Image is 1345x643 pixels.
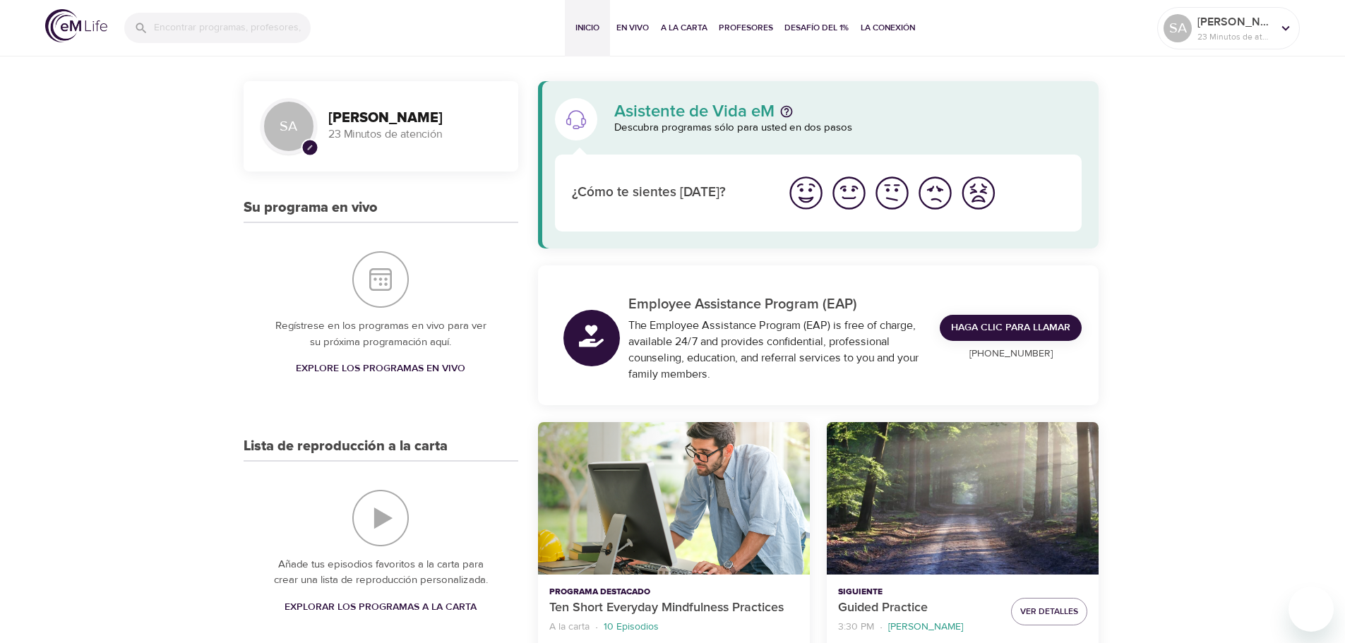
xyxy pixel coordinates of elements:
p: A la carta [549,620,590,635]
p: 3:30 PM [838,620,874,635]
p: Guided Practice [838,599,1000,618]
p: 23 Minutos de atención [328,126,501,143]
h3: Lista de reproducción a la carta [244,438,448,455]
span: Desafío del 1% [784,20,849,35]
span: La Conexión [861,20,915,35]
p: Añade tus episodios favoritos a la carta para crear una lista de reproducción personalizada. [272,557,490,589]
button: Me siento mal [914,172,957,215]
button: Me siento peor [957,172,1000,215]
div: The Employee Assistance Program (EAP) is free of charge, available 24/7 and provides confidential... [628,318,923,383]
nav: breadcrumb [549,618,799,637]
p: Descubra programas sólo para usted en dos pasos [614,120,1082,136]
h3: Su programa en vivo [244,200,378,216]
img: bad [916,174,955,212]
p: 10 Episodios [604,620,659,635]
p: Programa destacado [549,586,799,599]
img: Asistente de Vida eM [565,108,587,131]
button: Me siento bien [871,172,914,215]
span: Explorar los programas a la carta [285,599,477,616]
img: Su programa en vivo [352,251,409,308]
button: Me siento bien [827,172,871,215]
div: SA [261,98,317,155]
span: Explore los programas en vivo [296,360,465,378]
button: Me siento bien [784,172,827,215]
div: SA [1164,14,1192,42]
li: · [880,618,883,637]
p: Asistente de Vida eM [614,103,775,120]
p: Employee Assistance Program (EAP) [628,294,923,315]
p: Ten Short Everyday Mindfulness Practices [549,599,799,618]
a: Explorar los programas a la carta [279,594,482,620]
a: Haga clic para llamar [940,315,1082,341]
img: logo [45,9,107,42]
p: Regístrese en los programas en vivo para ver su próxima programación aquí. [272,318,490,350]
h3: [PERSON_NAME] [328,110,501,126]
p: Siguiente [838,586,1000,599]
li: · [595,618,598,637]
nav: breadcrumb [838,618,1000,637]
img: good [830,174,868,212]
span: Profesores [719,20,773,35]
span: Inicio [570,20,604,35]
p: [PERSON_NAME] [1197,13,1272,30]
button: Guided Practice [827,422,1099,575]
p: 23 Minutos de atención [1197,30,1272,43]
img: worst [959,174,998,212]
p: ¿Cómo te sientes [DATE]? [572,183,767,203]
a: Explore los programas en vivo [290,356,471,382]
span: Haga clic para llamar [951,319,1070,337]
p: [PHONE_NUMBER] [940,347,1082,361]
button: Ten Short Everyday Mindfulness Practices [538,422,810,575]
input: Encontrar programas, profesores, etc... [154,13,311,43]
button: Ver detalles [1011,598,1087,625]
span: Ver detalles [1020,604,1078,619]
img: ok [873,174,911,212]
img: great [787,174,825,212]
iframe: Botón para iniciar la ventana de mensajería [1289,587,1334,632]
span: En vivo [616,20,650,35]
img: Lista de reproducción a la carta [352,490,409,546]
span: A la carta [661,20,707,35]
p: [PERSON_NAME] [888,620,963,635]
